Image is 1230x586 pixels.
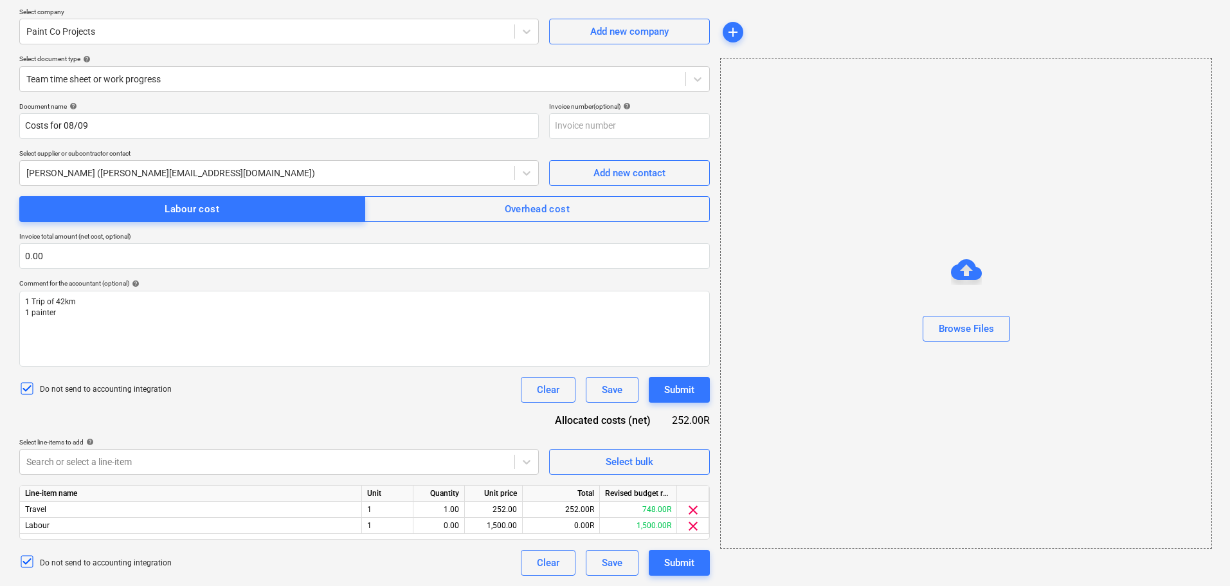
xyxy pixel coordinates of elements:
div: Select bulk [606,453,653,470]
span: clear [685,502,701,518]
div: 252.00R [671,413,710,428]
p: Invoice total amount (net cost, optional) [19,232,710,243]
div: 1 [362,502,413,518]
span: Labour [25,521,50,530]
input: Invoice number [549,113,710,139]
div: Unit [362,486,413,502]
p: Do not send to accounting integration [40,384,172,395]
div: Document name [19,102,539,111]
div: 1,500.00 [470,518,517,534]
button: Clear [521,550,575,576]
div: 748.00R [600,502,677,518]
div: 252.00R [523,502,600,518]
div: Browse Files [939,320,994,337]
div: Save [602,554,622,571]
div: Save [602,381,622,398]
p: Select company [19,8,539,19]
div: Comment for the accountant (optional) [19,279,710,288]
button: Submit [649,550,710,576]
div: Allocated costs (net) [543,413,671,428]
div: Select line-items to add [19,438,539,446]
button: Submit [649,377,710,403]
button: Browse Files [923,316,1010,342]
div: Add new company [590,23,669,40]
span: help [129,280,140,288]
span: help [620,102,631,110]
p: Do not send to accounting integration [40,558,172,569]
div: Labour cost [165,201,219,217]
div: Clear [537,554,559,571]
div: Add new contact [593,165,665,181]
div: Revised budget remaining [600,486,677,502]
div: Submit [664,381,694,398]
div: Total [523,486,600,502]
div: 252.00 [470,502,517,518]
button: Add new company [549,19,710,44]
div: Clear [537,381,559,398]
span: help [67,102,77,110]
div: Overhead cost [505,201,570,217]
div: 0.00R [523,518,600,534]
div: Browse Files [720,58,1212,549]
div: Quantity [413,486,465,502]
div: 1 [362,518,413,534]
iframe: Chat Widget [1166,524,1230,586]
p: Select supplier or subcontractor contact [19,149,539,160]
div: 1,500.00R [600,518,677,534]
div: Select document type [19,55,710,63]
div: Unit price [465,486,523,502]
span: 1 Trip of 42km [25,297,76,306]
button: Select bulk [549,449,710,475]
span: 1 painter [25,308,56,317]
button: Save [586,550,638,576]
button: Save [586,377,638,403]
button: Overhead cost [365,196,710,222]
div: Invoice number (optional) [549,102,710,111]
button: Labour cost [19,196,365,222]
div: 1.00 [419,502,459,518]
span: help [80,55,91,63]
span: help [84,438,94,446]
button: Clear [521,377,575,403]
span: Travel [25,505,46,514]
input: Invoice total amount (net cost, optional) [19,243,710,269]
div: Submit [664,554,694,571]
span: clear [685,518,701,534]
div: 0.00 [419,518,459,534]
button: Add new contact [549,160,710,186]
div: Line-item name [20,486,362,502]
input: Document name [19,113,539,139]
span: add [725,24,741,40]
